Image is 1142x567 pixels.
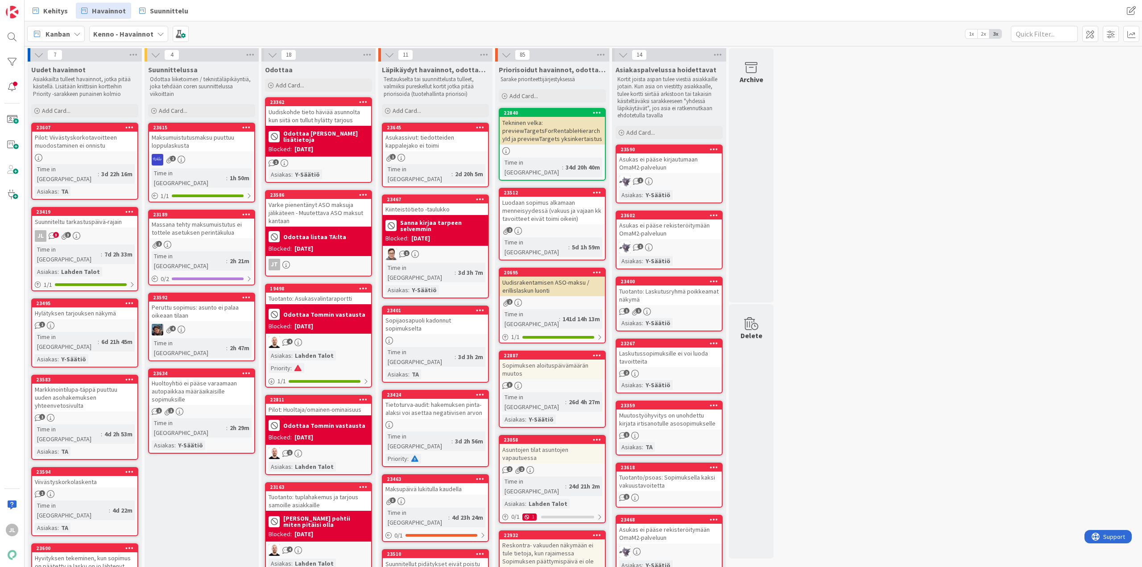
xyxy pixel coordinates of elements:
div: [DATE] [411,234,430,243]
span: 1 [390,154,396,160]
div: PP [149,324,254,335]
div: 23586 [270,192,371,198]
span: Suunnittelussa [148,65,198,74]
div: 23607 [32,124,137,132]
div: Pilot: Viivästyskorkotavoitteen muodostaminen ei onnistu [32,132,137,151]
div: 23586 [266,191,371,199]
div: 23163Tuotanto: tuplahakemus ja tarjous samoille asiakkaille [266,483,371,511]
div: 23424Tietoturva-audit: hakemuksen pinta-alaksi voi asettaa negatiivisen arvon [383,391,488,418]
div: Time in [GEOGRAPHIC_DATA] [35,164,98,184]
div: Asiakas [619,256,642,266]
div: 23467 [383,195,488,203]
div: 23189Massana tehty maksumuistutus ei tottele asetuksen perintäkulua [149,211,254,238]
span: 2 [507,227,513,233]
div: 23618Tuotanto/psoas: Sopimuksella kaksi vakuustavoitetta [617,464,722,491]
span: 1 [156,408,162,414]
div: Pilot: Huoltaja/omainen-ominaisuus [266,404,371,415]
div: 2h 47m [228,343,252,353]
span: 18 [281,50,296,60]
div: Asiakas [35,186,58,196]
div: 23359Muutostyöhyvitys on unohdettu kirjata irtisanotulle asosopimukselle [617,401,722,429]
span: 3 [507,382,513,388]
span: 3 [53,232,59,238]
div: Time in [GEOGRAPHIC_DATA] [385,164,451,184]
div: Lahden Talot [293,351,336,360]
div: 22887 [504,352,605,359]
div: Time in [GEOGRAPHIC_DATA] [385,263,455,282]
div: 19498 [266,285,371,293]
span: 3 [65,232,71,238]
span: : [290,363,292,373]
span: 2 [624,370,629,376]
div: 23189 [153,211,254,218]
div: LM [617,242,722,253]
div: Sopimuksen aloituspäivämäärän muutos [500,360,605,379]
div: Blocked: [269,322,292,331]
div: 23400 [617,277,722,286]
img: SM [385,248,397,260]
div: 22840 [500,109,605,117]
a: Kehitys [27,3,73,19]
div: TM [266,544,371,556]
div: 23467Kiinteistötieto -taulukko [383,195,488,215]
div: 1/1 [266,376,371,387]
div: 5d 1h 59m [570,242,602,252]
span: : [455,268,456,277]
div: JL [35,230,46,242]
div: 20695Uudisrakentamisen ASO-maksu / erillislaskun luonti [500,269,605,296]
div: Time in [GEOGRAPHIC_DATA] [502,392,565,412]
div: 23602Asukas ei pääse rekisteröitymään OmaM2-palveluun [617,211,722,239]
div: JT [269,259,280,270]
div: 19498Tuotanto: Asukasvalintaraportti [266,285,371,304]
a: Suunnittelu [134,3,194,19]
div: 23495 [32,299,137,307]
div: Sopijaosapuoli kadonnut sopimukselta [383,315,488,334]
span: : [226,256,228,266]
div: 20695 [500,269,605,277]
span: 1 [637,178,643,183]
span: : [58,267,59,277]
span: 1 / 1 [511,332,520,342]
div: Archive [740,74,763,85]
div: 6d 21h 45m [99,337,135,347]
div: Time in [GEOGRAPHIC_DATA] [152,251,226,271]
span: Add Card... [276,81,304,89]
div: 23602 [621,212,722,219]
div: 23634 [149,369,254,377]
div: Asiakas [619,318,642,328]
p: Kortit joista aspan tulee viestiä asiakkaille jotain. Kun asia on viestitty asiakkaalle, tulee ko... [617,76,721,120]
span: : [642,318,643,328]
span: : [98,337,99,347]
div: 23189 [149,211,254,219]
p: Asiakkailta tulleet havainnot, jotka pitää käsitellä. Lisätään kriittisiin kortteihin Priority -s... [33,76,137,98]
span: 1 [637,244,643,249]
div: Asukas ei pääse kirjautumaan OmaM2-palveluun [617,153,722,173]
span: 0 / 2 [161,274,169,284]
div: 23401Sopijaosapuoli kadonnut sopimukselta [383,306,488,334]
div: Peruttu sopimus: asunto ei palaa oikeaan tilaan [149,302,254,321]
div: 22932 [500,531,605,539]
b: Odottaa [PERSON_NAME] lisätietoja [283,130,368,143]
span: Uudet havainnot [31,65,86,74]
span: Add Card... [159,107,187,115]
div: 23400 [621,278,722,285]
span: : [562,162,563,172]
b: Sanna kirjaa tarpeen selvemmin [400,219,485,232]
div: Delete [741,330,762,341]
div: 22887 [500,352,605,360]
div: 23583 [32,376,137,384]
div: Asiakas [619,190,642,200]
div: 23362 [270,99,371,105]
div: Markkinointilupa-täppä puuttuu uuden asohakemuksen yhteenvetosivulta [32,384,137,411]
div: Y-Säätiö [643,256,673,266]
div: 23590 [621,146,722,153]
div: 23400Tuotanto: Laskutusryhmä poikkeamat näkymä [617,277,722,305]
div: 23267 [621,340,722,347]
div: Massana tehty maksumuistutus ei tottele asetuksen perintäkulua [149,219,254,238]
div: 23512 [500,189,605,197]
div: 23645 [383,124,488,132]
div: 23463Maksupäivä lukitulla kaudella [383,475,488,495]
div: 23583Markkinointilupa-täppä puuttuu uuden asohakemuksen yhteenvetosivulta [32,376,137,411]
div: Maksumuistutusmaksu puuttuu loppulaskusta [149,132,254,151]
div: 23607 [36,124,137,131]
